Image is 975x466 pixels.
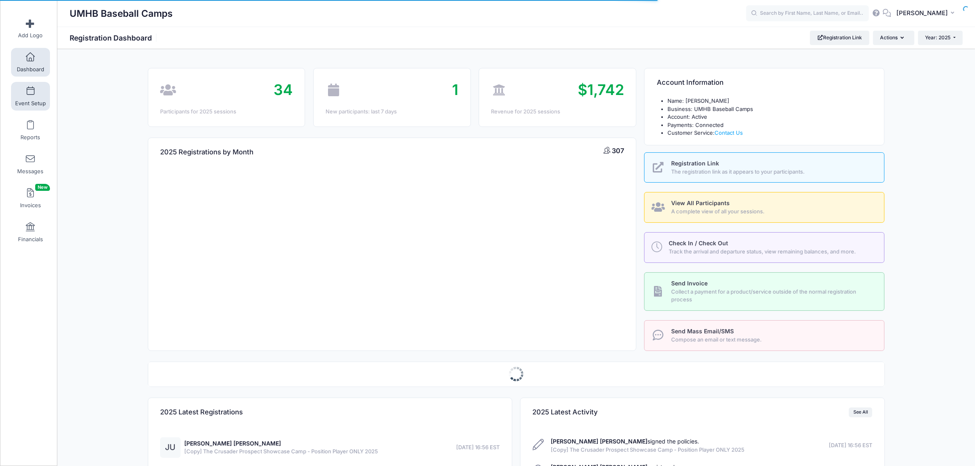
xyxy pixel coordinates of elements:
a: Financials [11,218,50,247]
span: Collect a payment for a product/service outside of the normal registration process [671,288,875,304]
span: Send Mass Email/SMS [671,328,734,335]
span: The registration link as it appears to your participants. [671,168,875,176]
span: 307 [612,147,624,155]
a: See All [849,407,872,417]
span: 34 [274,81,293,99]
span: Messages [17,168,43,175]
span: [PERSON_NAME] [896,9,948,18]
div: Participants for 2025 sessions [160,108,293,116]
span: A complete view of all your sessions. [671,208,875,216]
li: Customer Service: [667,129,872,137]
span: [DATE] 16:56 EST [829,441,872,450]
a: Reports [11,116,50,145]
span: $1,742 [578,81,624,99]
h4: 2025 Latest Registrations [160,400,243,424]
h4: Account Information [657,71,724,95]
span: New [35,184,50,191]
a: InvoicesNew [11,184,50,213]
button: Year: 2025 [918,31,963,45]
span: Add Logo [18,32,43,39]
a: JU [160,444,181,451]
span: Year: 2025 [925,34,951,41]
a: Send Invoice Collect a payment for a product/service outside of the normal registration process [644,272,885,311]
span: View All Participants [671,199,730,206]
span: Reports [20,134,40,141]
span: Invoices [20,202,41,209]
a: Send Mass Email/SMS Compose an email or text message. [644,320,885,351]
h4: 2025 Registrations by Month [160,140,253,164]
a: Contact Us [715,129,743,136]
a: Dashboard [11,48,50,77]
span: [Copy] The Crusader Prospect Showcase Camp - Position Player ONLY 2025 [185,448,378,456]
span: Compose an email or text message. [671,336,875,344]
span: 1 [452,81,458,99]
span: Dashboard [17,66,44,73]
span: Send Invoice [671,280,708,287]
li: Name: [PERSON_NAME] [667,97,872,105]
div: Revenue for 2025 sessions [491,108,624,116]
span: [Copy] The Crusader Prospect Showcase Camp - Position Player ONLY 2025 [551,446,744,454]
a: Registration Link [810,31,869,45]
li: Business: UMHB Baseball Camps [667,105,872,113]
span: Event Setup [15,100,46,107]
div: New participants: last 7 days [326,108,458,116]
span: Financials [18,236,43,243]
li: Payments: Connected [667,121,872,129]
a: Event Setup [11,82,50,111]
span: Registration Link [671,160,719,167]
a: [PERSON_NAME] [PERSON_NAME] [185,440,281,447]
span: Check In / Check Out [669,240,728,247]
a: Check In / Check Out Track the arrival and departure status, view remaining balances, and more. [644,232,885,263]
a: [PERSON_NAME] [PERSON_NAME]signed the policies. [551,438,699,445]
a: Add Logo [11,14,50,43]
h4: 2025 Latest Activity [533,400,598,424]
span: [DATE] 16:56 EST [457,443,500,452]
li: Account: Active [667,113,872,121]
span: Track the arrival and departure status, view remaining balances, and more. [669,248,875,256]
h1: Registration Dashboard [70,34,159,42]
a: Registration Link The registration link as it appears to your participants. [644,152,885,183]
div: JU [160,437,181,458]
a: Messages [11,150,50,179]
strong: [PERSON_NAME] [PERSON_NAME] [551,438,647,445]
button: [PERSON_NAME] [891,4,963,23]
a: View All Participants A complete view of all your sessions. [644,192,885,223]
button: Actions [873,31,914,45]
h1: UMHB Baseball Camps [70,4,173,23]
input: Search by First Name, Last Name, or Email... [746,5,869,22]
